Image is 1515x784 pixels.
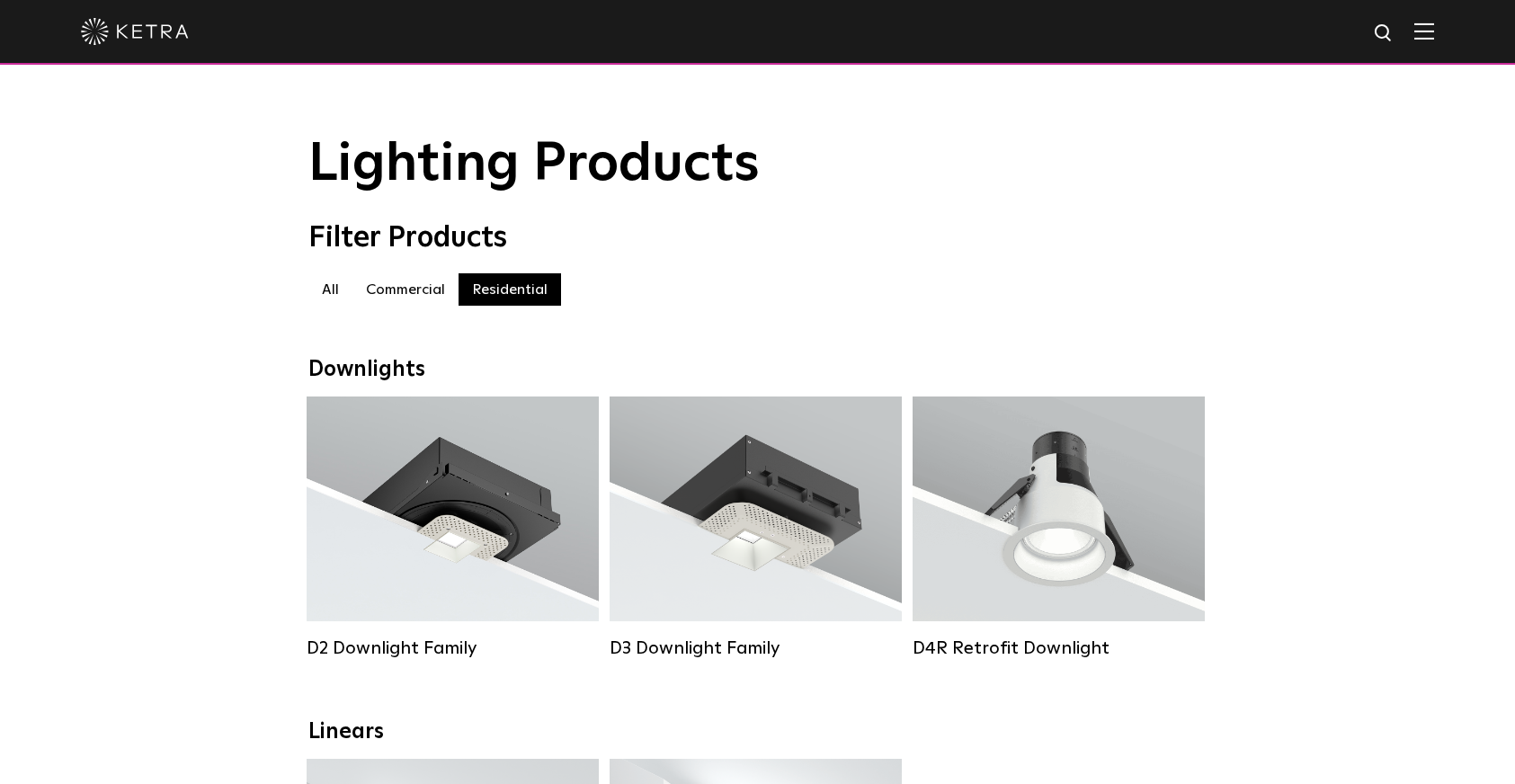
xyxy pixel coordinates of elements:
[610,396,902,659] a: D3 Downlight Family Lumen Output:700 / 900 / 1100Colors:White / Black / Silver / Bronze / Paintab...
[308,357,1208,383] div: Downlights
[1373,22,1395,45] img: search icon
[913,396,1205,659] a: D4R Retrofit Downlight Lumen Output:800Colors:White / BlackBeam Angles:15° / 25° / 40° / 60°Watta...
[610,637,902,659] div: D3 Downlight Family
[352,273,459,306] label: Commercial
[913,637,1205,659] div: D4R Retrofit Downlight
[81,18,189,45] img: ketra-logo-2019-white
[307,396,599,659] a: D2 Downlight Family Lumen Output:1200Colors:White / Black / Gloss Black / Silver / Bronze / Silve...
[308,719,1208,745] div: Linears
[308,138,760,192] span: Lighting Products
[459,273,561,306] label: Residential
[308,273,352,306] label: All
[307,637,599,659] div: D2 Downlight Family
[1414,22,1434,40] img: Hamburger%20Nav.svg
[308,221,1208,255] div: Filter Products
